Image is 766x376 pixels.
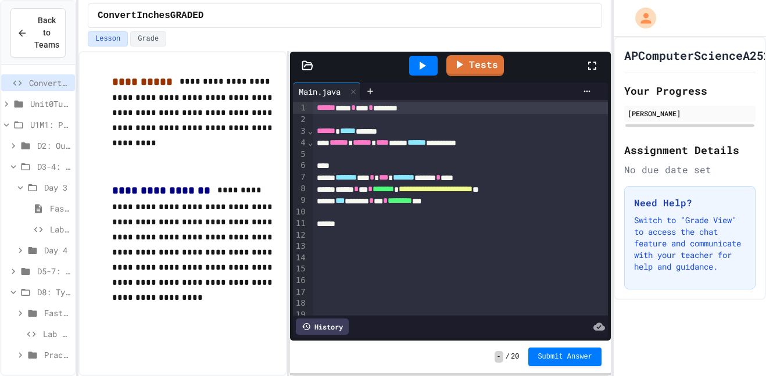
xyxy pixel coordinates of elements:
span: U1M1: Primitives, Variables, Basic I/O [30,119,70,131]
span: Day 3 [44,181,70,194]
h2: Your Progress [624,83,756,99]
span: - [495,351,503,363]
div: 1 [293,102,307,114]
div: [PERSON_NAME] [628,108,752,119]
div: 9 [293,195,307,206]
button: Lesson [88,31,128,46]
div: 13 [293,241,307,252]
span: Day 4 [44,244,70,256]
div: Main.java [293,85,346,98]
span: ConvertInchesGRADED [29,77,70,89]
span: D5-7: Data Types and Number Calculations [37,265,70,277]
button: Grade [130,31,166,46]
span: Lab Lecture [43,328,70,340]
div: No due date set [624,163,756,177]
span: Submit Answer [538,352,592,361]
span: Back to Teams [34,15,59,51]
div: 11 [293,218,307,230]
iframe: chat widget [717,330,754,364]
div: 19 [293,309,307,321]
div: My Account [623,5,659,31]
div: 18 [293,298,307,309]
div: 2 [293,114,307,126]
span: 20 [511,352,519,361]
span: D2: Output and Compiling Code [37,139,70,152]
div: 16 [293,275,307,287]
div: 6 [293,160,307,171]
h3: Need Help? [634,196,746,210]
div: 15 [293,263,307,275]
div: 8 [293,183,307,195]
p: Switch to "Grade View" to access the chat feature and communicate with your teacher for help and ... [634,214,746,273]
div: History [296,318,349,335]
div: Main.java [293,83,361,100]
span: Unit0TurtleAvatar [30,98,70,110]
a: Tests [446,55,504,76]
span: D8: Type Casting [37,286,70,298]
span: ConvertInchesGRADED [98,9,203,23]
span: Practice (Homework, if needed) [44,349,70,361]
span: Fold line [307,138,313,147]
span: D3-4: Variables and Input [37,160,70,173]
button: Submit Answer [528,348,602,366]
div: 12 [293,230,307,241]
span: Fast Start (5 mins) [44,307,70,319]
span: / [506,352,510,361]
span: Lab Lecture [50,223,70,235]
div: 10 [293,206,307,218]
div: 14 [293,252,307,264]
h2: Assignment Details [624,142,756,158]
div: 7 [293,171,307,183]
span: Fold line [307,126,313,135]
div: 4 [293,137,307,149]
button: Back to Teams [10,8,66,58]
div: 17 [293,287,307,298]
iframe: chat widget [670,279,754,328]
span: Fast Start [50,202,70,214]
div: 5 [293,149,307,160]
div: 3 [293,126,307,137]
